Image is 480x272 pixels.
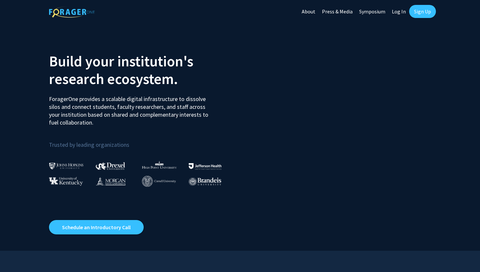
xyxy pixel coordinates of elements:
img: Thomas Jefferson University [189,163,221,169]
img: ForagerOne Logo [49,6,95,18]
p: Trusted by leading organizations [49,132,235,150]
img: Cornell University [142,176,176,187]
p: ForagerOne provides a scalable digital infrastructure to dissolve silos and connect students, fac... [49,90,213,127]
a: Opens in a new tab [49,220,144,234]
img: Brandeis University [189,178,221,186]
img: University of Kentucky [49,177,83,186]
img: Johns Hopkins University [49,162,84,169]
img: Morgan State University [96,177,126,185]
h2: Build your institution's research ecosystem. [49,52,235,88]
img: Drexel University [96,162,125,170]
img: High Point University [142,161,177,169]
a: Sign Up [409,5,436,18]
